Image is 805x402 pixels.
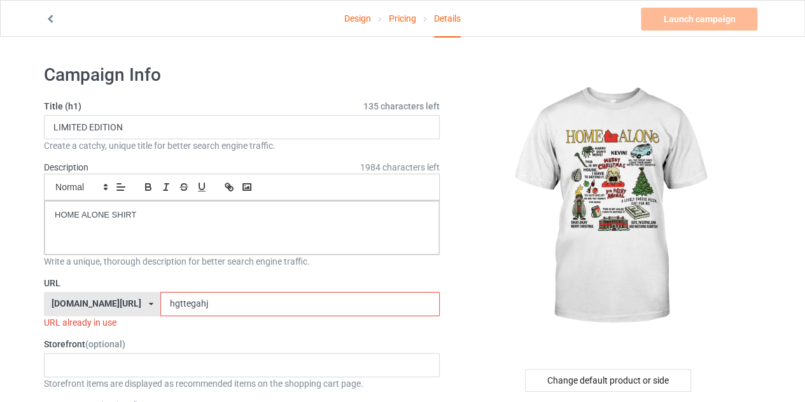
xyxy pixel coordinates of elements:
label: Description [44,162,88,172]
span: 1984 characters left [360,161,440,174]
div: URL already in use [44,316,440,329]
h1: Campaign Info [44,64,440,87]
div: [DOMAIN_NAME][URL] [52,299,141,308]
div: Write a unique, thorough description for better search engine traffic. [44,255,440,268]
label: Storefront [44,338,440,350]
div: Details [434,1,461,38]
a: Pricing [389,1,416,36]
div: Create a catchy, unique title for better search engine traffic. [44,139,440,152]
a: Design [344,1,371,36]
span: 135 characters left [363,100,440,113]
label: URL [44,277,440,289]
p: HOME ALONE SHIRT [55,209,429,221]
span: (optional) [85,339,125,349]
div: Change default product or side [525,369,691,392]
label: Title (h1) [44,100,440,113]
div: Storefront items are displayed as recommended items on the shopping cart page. [44,377,440,390]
